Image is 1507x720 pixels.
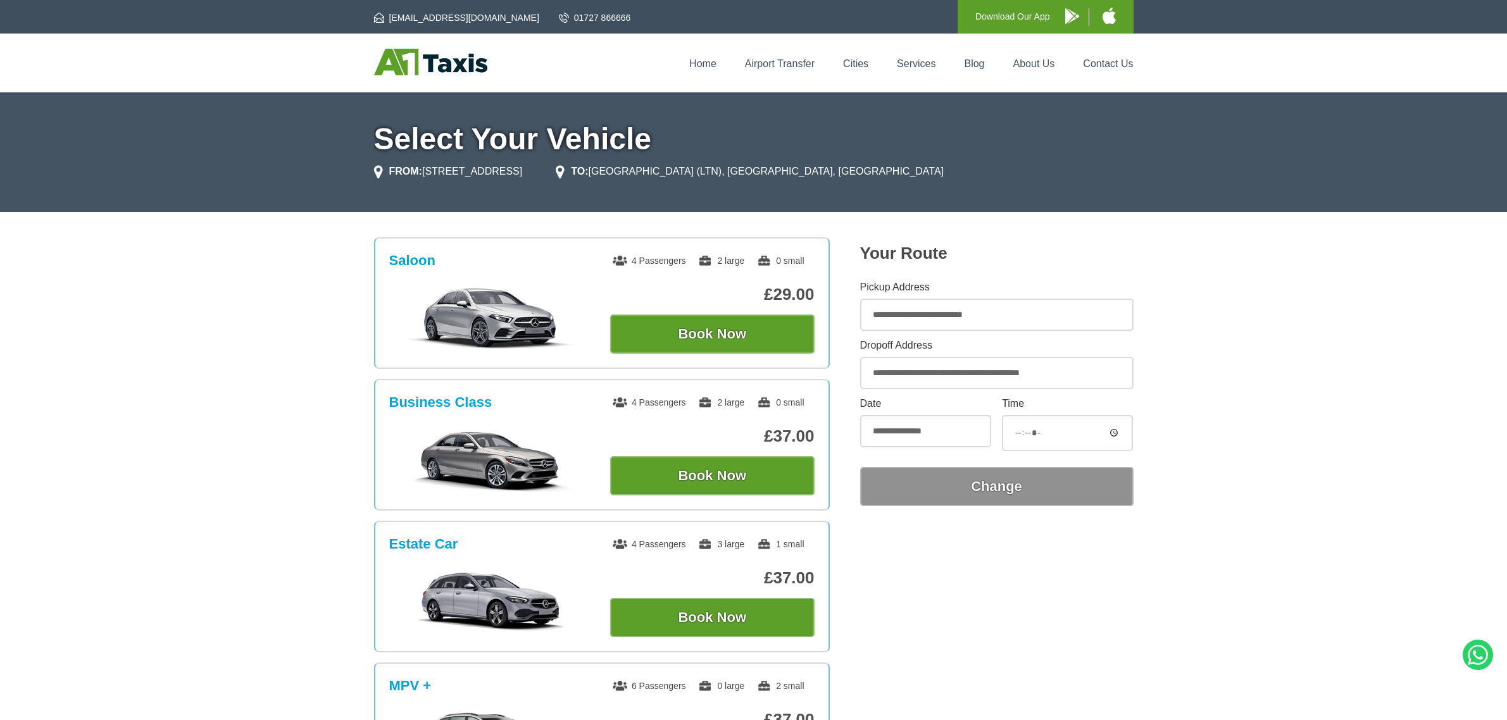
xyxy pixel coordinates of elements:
img: Business Class [396,428,586,492]
label: Dropoff Address [860,340,1134,351]
a: About Us [1013,58,1055,69]
span: 0 small [757,397,804,407]
a: [EMAIL_ADDRESS][DOMAIN_NAME] [374,11,539,24]
p: £37.00 [610,426,815,446]
label: Date [860,399,991,409]
a: Contact Us [1083,58,1133,69]
a: Blog [964,58,984,69]
label: Time [1002,399,1133,409]
img: A1 Taxis iPhone App [1103,8,1116,24]
h3: MPV + [389,678,432,694]
span: 0 large [698,681,744,691]
h3: Business Class [389,394,492,411]
li: [GEOGRAPHIC_DATA] (LTN), [GEOGRAPHIC_DATA], [GEOGRAPHIC_DATA] [556,164,944,179]
a: Cities [843,58,868,69]
img: A1 Taxis St Albans LTD [374,49,487,75]
span: 0 small [757,256,804,266]
a: Home [689,58,716,69]
p: £29.00 [610,285,815,304]
button: Change [860,467,1134,506]
h3: Saloon [389,252,435,269]
span: 4 Passengers [613,397,686,407]
strong: FROM: [389,166,422,177]
span: 3 large [698,539,744,549]
h2: Your Route [860,244,1134,263]
a: Services [897,58,935,69]
li: [STREET_ADDRESS] [374,164,523,179]
span: 1 small [757,539,804,549]
span: 2 large [698,256,744,266]
h1: Select Your Vehicle [374,124,1134,154]
p: Download Our App [975,9,1050,25]
span: 2 large [698,397,744,407]
img: Estate Car [396,570,586,633]
a: Airport Transfer [745,58,815,69]
a: 01727 866666 [559,11,631,24]
button: Book Now [610,314,815,354]
img: Saloon [396,287,586,350]
span: 2 small [757,681,804,691]
strong: TO: [571,166,588,177]
button: Book Now [610,456,815,495]
button: Book Now [610,598,815,637]
label: Pickup Address [860,282,1134,292]
img: A1 Taxis Android App [1065,8,1079,24]
span: 6 Passengers [613,681,686,691]
p: £37.00 [610,568,815,588]
span: 4 Passengers [613,539,686,549]
span: 4 Passengers [613,256,686,266]
h3: Estate Car [389,536,458,552]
